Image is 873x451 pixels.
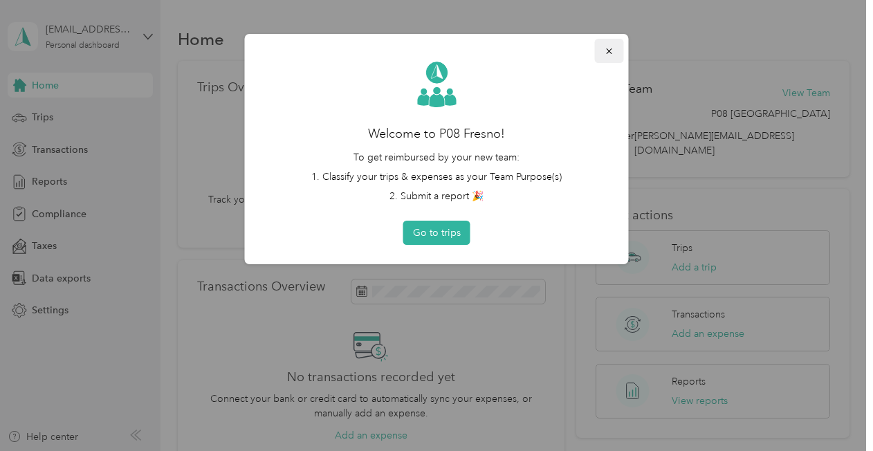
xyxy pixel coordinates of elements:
[264,189,609,203] li: 2. Submit a report 🎉
[796,374,873,451] iframe: Everlance-gr Chat Button Frame
[264,150,609,165] p: To get reimbursed by your new team:
[403,221,470,245] button: Go to trips
[264,125,609,143] h2: Welcome to P08 Fresno!
[264,169,609,184] li: 1. Classify your trips & expenses as your Team Purpose(s)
